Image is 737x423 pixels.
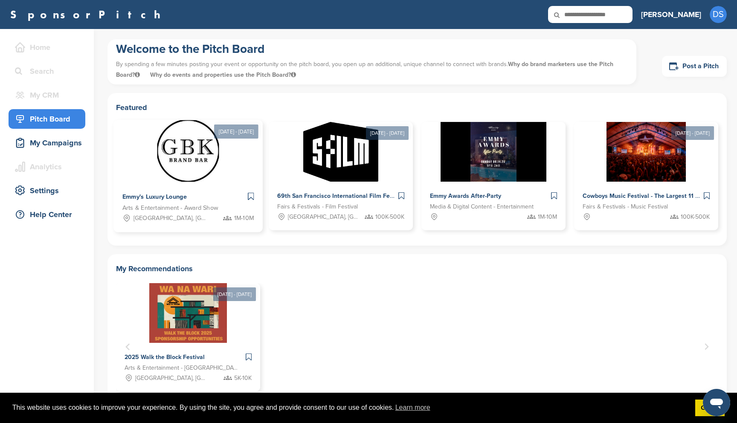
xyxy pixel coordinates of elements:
[12,401,688,414] span: This website uses cookies to improve your experience. By using the site, you agree and provide co...
[9,205,85,224] a: Help Center
[366,126,409,140] div: [DATE] - [DATE]
[9,61,85,81] a: Search
[9,109,85,129] a: Pitch Board
[133,214,208,223] span: [GEOGRAPHIC_DATA], [GEOGRAPHIC_DATA]
[9,85,85,105] a: My CRM
[430,202,534,211] span: Media & Digital Content - Entertainment
[116,101,718,113] h2: Featured
[606,122,686,182] img: Sponsorpitch &
[703,389,730,416] iframe: Button to launch messaging window
[441,122,547,182] img: Sponsorpitch &
[9,157,85,177] a: Analytics
[116,269,260,391] a: [DATE] - [DATE] Sponsorpitch & 2025 Walk the Block Festival Arts & Entertainment - [GEOGRAPHIC_DA...
[122,341,134,353] button: Previous slide
[583,202,668,211] span: Fairs & Festivals - Music Festival
[13,207,85,222] div: Help Center
[430,192,501,200] span: Emmy Awards After-Party
[700,341,712,353] button: Next slide
[150,71,296,78] span: Why do events and properties use the Pitch Board?
[122,203,218,213] span: Arts & Entertainment - Award Show
[641,9,701,20] h3: [PERSON_NAME]
[13,135,85,151] div: My Campaigns
[9,133,85,153] a: My Campaigns
[695,400,725,417] a: dismiss cookie message
[10,9,166,20] a: SponsorPitch
[394,401,432,414] a: learn more about cookies
[9,181,85,200] a: Settings
[277,192,405,200] span: 69th San Francisco International Film Festival
[13,159,85,174] div: Analytics
[574,108,718,230] a: [DATE] - [DATE] Sponsorpitch & Cowboys Music Festival - The Largest 11 Day Music Festival in [GEO...
[116,263,718,275] h2: My Recommendations
[234,214,254,223] span: 1M-10M
[116,57,628,82] p: By spending a few minutes posting your event or opportunity on the pitch board, you open up an ad...
[13,111,85,127] div: Pitch Board
[277,202,358,211] span: Fairs & Festivals - Film Festival
[303,122,378,182] img: Sponsorpitch &
[13,40,85,55] div: Home
[122,193,187,201] span: Emmy's Luxury Lounge
[149,283,226,343] img: Sponsorpitch &
[125,353,205,361] span: 2025 Walk the Block Festival
[641,5,701,24] a: [PERSON_NAME]
[125,363,239,373] span: Arts & Entertainment - [GEOGRAPHIC_DATA]
[9,38,85,57] a: Home
[135,374,207,383] span: [GEOGRAPHIC_DATA], [GEOGRAPHIC_DATA]
[157,120,219,182] img: Sponsorpitch &
[662,56,727,77] a: Post a Pitch
[234,374,252,383] span: 5K-10K
[710,6,727,23] span: DS
[113,106,263,232] a: [DATE] - [DATE] Sponsorpitch & Emmy's Luxury Lounge Arts & Entertainment - Award Show [GEOGRAPHIC...
[116,283,260,391] div: 1 of 1
[13,183,85,198] div: Settings
[214,125,258,139] div: [DATE] - [DATE]
[269,108,413,230] a: [DATE] - [DATE] Sponsorpitch & 69th San Francisco International Film Festival Fairs & Festivals -...
[375,212,404,222] span: 100K-500K
[681,212,710,222] span: 100K-500K
[13,64,85,79] div: Search
[538,212,557,222] span: 1M-10M
[671,126,714,140] div: [DATE] - [DATE]
[116,41,628,57] h1: Welcome to the Pitch Board
[13,87,85,103] div: My CRM
[421,122,566,230] a: Sponsorpitch & Emmy Awards After-Party Media & Digital Content - Entertainment 1M-10M
[288,212,360,222] span: [GEOGRAPHIC_DATA], [GEOGRAPHIC_DATA]
[213,287,256,301] div: [DATE] - [DATE]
